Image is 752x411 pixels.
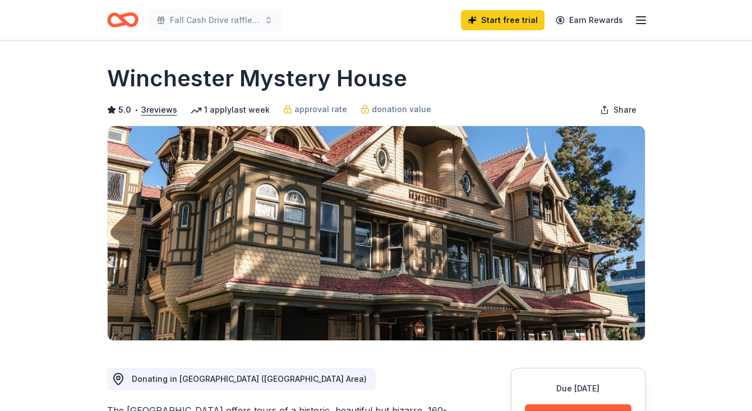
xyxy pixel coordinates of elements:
span: • [134,105,138,114]
span: 5.0 [118,103,131,117]
button: Fall Cash Drive raffle basket [147,9,282,31]
span: Donating in [GEOGRAPHIC_DATA] ([GEOGRAPHIC_DATA] Area) [132,374,367,384]
img: Image for Winchester Mystery House [108,126,645,340]
a: Start free trial [461,10,545,30]
button: 3reviews [141,103,177,117]
span: approval rate [294,103,347,116]
span: Fall Cash Drive raffle basket [170,13,260,27]
div: Due [DATE] [525,382,631,395]
span: donation value [372,103,431,116]
h1: Winchester Mystery House [107,63,407,94]
a: donation value [361,103,431,116]
span: Share [613,103,636,117]
a: Home [107,7,139,33]
a: approval rate [283,103,347,116]
div: 1 apply last week [191,103,270,117]
a: Earn Rewards [549,10,630,30]
button: Share [591,99,645,121]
